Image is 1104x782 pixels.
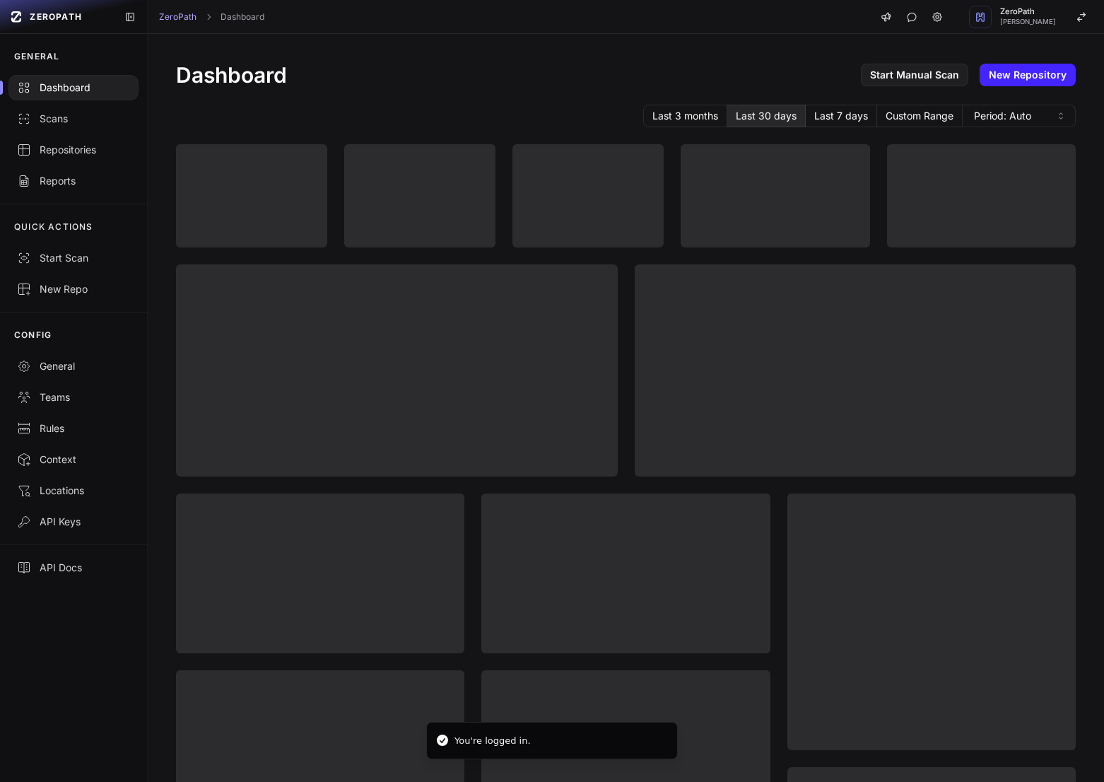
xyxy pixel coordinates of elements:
span: ZeroPath [1000,8,1056,16]
button: Custom Range [877,105,963,127]
div: API Keys [17,515,130,529]
div: Locations [17,484,130,498]
span: [PERSON_NAME] [1000,18,1056,25]
div: Repositories [17,143,130,157]
p: GENERAL [14,51,59,62]
a: Dashboard [221,11,264,23]
button: Last 3 months [643,105,727,127]
div: Reports [17,174,130,188]
span: ZEROPATH [30,11,82,23]
span: Period: Auto [974,109,1031,123]
div: API Docs [17,561,130,575]
div: Context [17,453,130,467]
div: Teams [17,390,130,404]
button: Last 30 days [727,105,806,127]
p: CONFIG [14,329,52,341]
a: ZEROPATH [6,6,113,28]
a: New Repository [980,64,1076,86]
p: QUICK ACTIONS [14,221,93,233]
div: New Repo [17,282,130,296]
svg: chevron right, [204,12,213,22]
div: Dashboard [17,81,130,95]
div: You're logged in. [454,734,531,748]
a: Start Manual Scan [861,64,968,86]
h1: Dashboard [176,62,287,88]
a: ZeroPath [159,11,196,23]
div: Start Scan [17,251,130,265]
button: Last 7 days [806,105,877,127]
nav: breadcrumb [159,11,264,23]
div: Scans [17,112,130,126]
svg: caret sort, [1055,110,1067,122]
div: Rules [17,421,130,436]
div: General [17,359,130,373]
